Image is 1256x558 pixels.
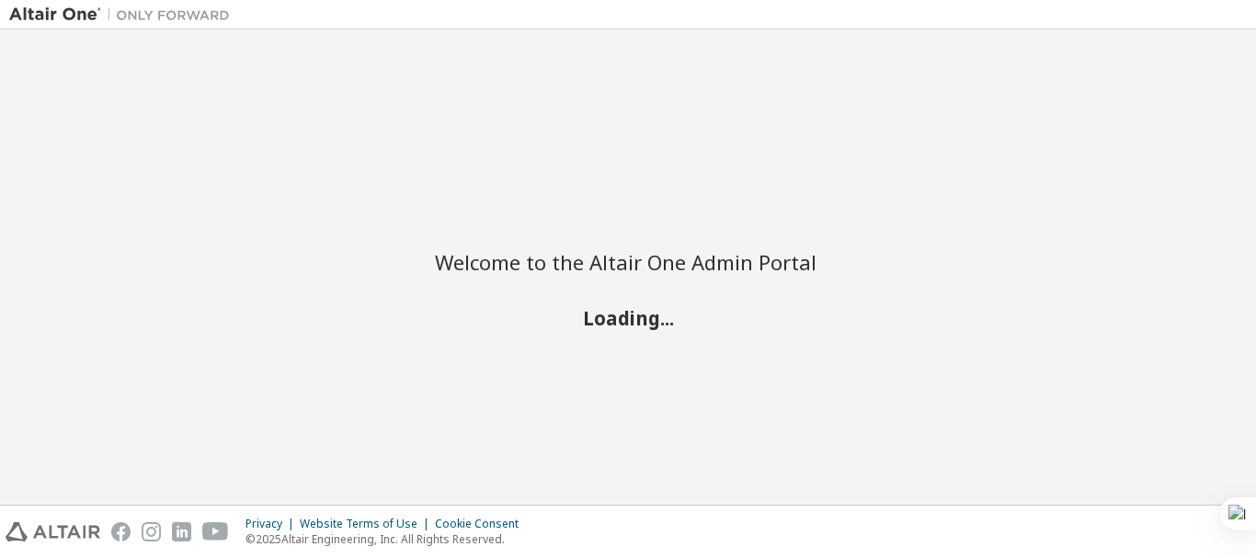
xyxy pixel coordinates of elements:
div: Privacy [245,517,300,531]
img: youtube.svg [202,522,229,541]
img: instagram.svg [142,522,161,541]
h2: Loading... [435,305,821,329]
img: facebook.svg [111,522,131,541]
p: © 2025 Altair Engineering, Inc. All Rights Reserved. [245,531,530,547]
img: linkedin.svg [172,522,191,541]
div: Cookie Consent [435,517,530,531]
div: Website Terms of Use [300,517,435,531]
img: altair_logo.svg [6,522,100,541]
h2: Welcome to the Altair One Admin Portal [435,249,821,275]
img: Altair One [9,6,239,24]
